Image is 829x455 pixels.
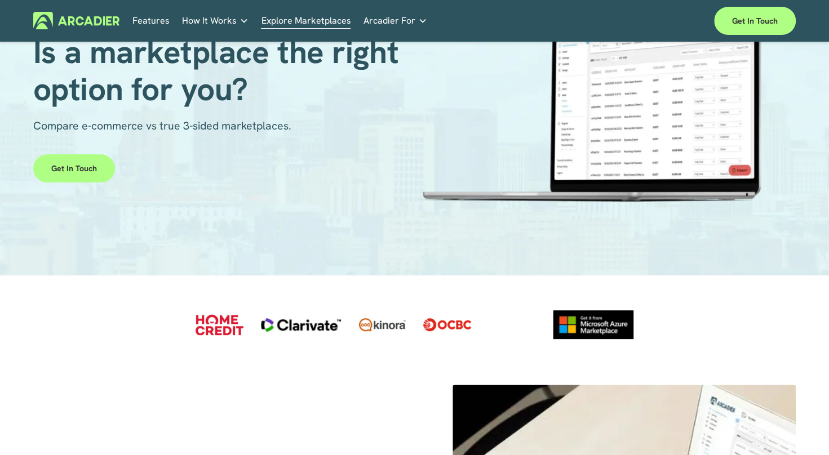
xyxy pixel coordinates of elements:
[182,12,249,29] a: folder dropdown
[773,401,829,455] div: Widget de chat
[33,31,407,110] span: Is a marketplace the right option for you?
[261,12,351,29] a: Explore Marketplaces
[363,12,427,29] a: folder dropdown
[714,7,796,35] a: Get in touch
[132,12,170,29] a: Features
[33,118,291,133] span: Compare e-commerce vs true 3-sided marketplaces.
[773,401,829,455] iframe: Chat Widget
[182,13,237,29] span: How It Works
[33,154,115,182] a: Get in touch
[363,13,415,29] span: Arcadier For
[33,12,119,29] img: Arcadier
